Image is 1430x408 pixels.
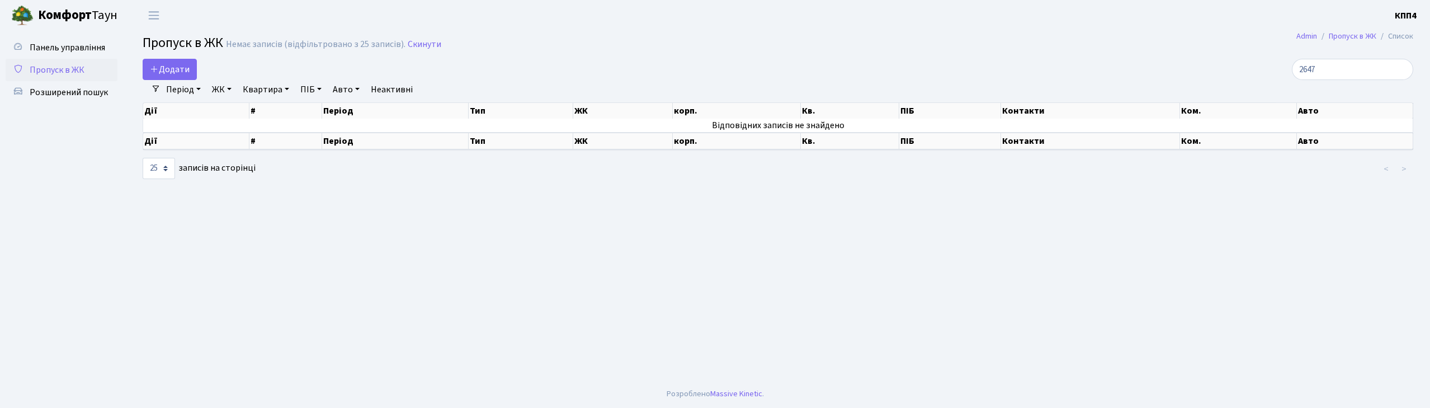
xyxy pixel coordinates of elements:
[150,63,190,76] span: Додати
[143,59,197,80] a: Додати
[30,64,84,76] span: Пропуск в ЖК
[673,133,801,149] th: корп.
[6,59,117,81] a: Пропуск в ЖК
[30,86,108,99] span: Розширений пошук
[1292,59,1413,80] input: Пошук...
[1395,10,1417,22] b: КПП4
[573,103,673,119] th: ЖК
[899,103,1001,119] th: ПІБ
[226,39,405,50] div: Немає записів (відфільтровано з 25 записів).
[1376,30,1413,43] li: Список
[322,133,469,149] th: Період
[1395,9,1417,22] a: КПП4
[322,103,469,119] th: Період
[1297,103,1414,119] th: Авто
[6,36,117,59] a: Панель управління
[38,6,92,24] b: Комфорт
[6,81,117,104] a: Розширений пошук
[143,103,249,119] th: Дії
[899,133,1001,149] th: ПІБ
[1001,133,1180,149] th: Контакти
[469,103,573,119] th: Тип
[1180,133,1297,149] th: Ком.
[143,33,223,53] span: Пропуск в ЖК
[366,80,417,99] a: Неактивні
[573,133,673,149] th: ЖК
[1001,103,1180,119] th: Контакти
[38,6,117,25] span: Таун
[1297,133,1414,149] th: Авто
[11,4,34,27] img: logo.png
[408,39,441,50] a: Скинути
[1180,103,1297,119] th: Ком.
[296,80,326,99] a: ПІБ
[143,158,175,179] select: записів на сторінці
[140,6,168,25] button: Переключити навігацію
[801,103,899,119] th: Кв.
[30,41,105,54] span: Панель управління
[667,388,764,400] div: Розроблено .
[1280,25,1430,48] nav: breadcrumb
[143,133,249,149] th: Дії
[143,119,1413,132] td: Відповідних записів не знайдено
[249,103,322,119] th: #
[143,158,256,179] label: записів на сторінці
[469,133,573,149] th: Тип
[710,388,762,400] a: Massive Kinetic
[249,133,322,149] th: #
[1296,30,1317,42] a: Admin
[238,80,294,99] a: Квартира
[207,80,236,99] a: ЖК
[673,103,801,119] th: корп.
[1329,30,1376,42] a: Пропуск в ЖК
[328,80,364,99] a: Авто
[162,80,205,99] a: Період
[801,133,899,149] th: Кв.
